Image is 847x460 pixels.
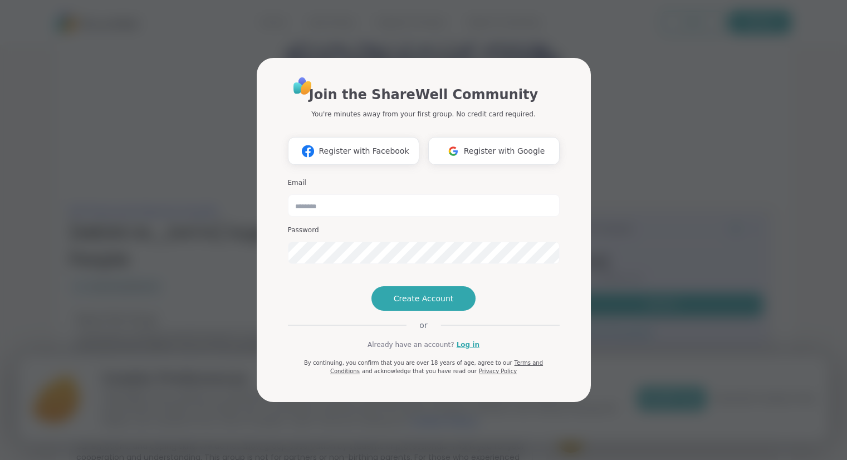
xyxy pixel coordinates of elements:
span: Register with Facebook [319,145,409,157]
span: and acknowledge that you have read our [362,368,477,374]
a: Log in [457,340,479,350]
button: Register with Google [428,137,560,165]
a: Privacy Policy [479,368,517,374]
a: Terms and Conditions [330,360,543,374]
span: or [406,320,440,331]
span: By continuing, you confirm that you are over 18 years of age, agree to our [304,360,512,366]
h1: Join the ShareWell Community [309,85,538,105]
img: ShareWell Logo [290,74,315,99]
img: ShareWell Logomark [443,141,464,162]
span: Create Account [394,293,454,304]
button: Create Account [371,286,476,311]
span: Already have an account? [368,340,454,350]
img: ShareWell Logomark [297,141,319,162]
h3: Password [288,226,560,235]
p: You're minutes away from your first group. No credit card required. [311,109,535,119]
h3: Email [288,178,560,188]
span: Register with Google [464,145,545,157]
button: Register with Facebook [288,137,419,165]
